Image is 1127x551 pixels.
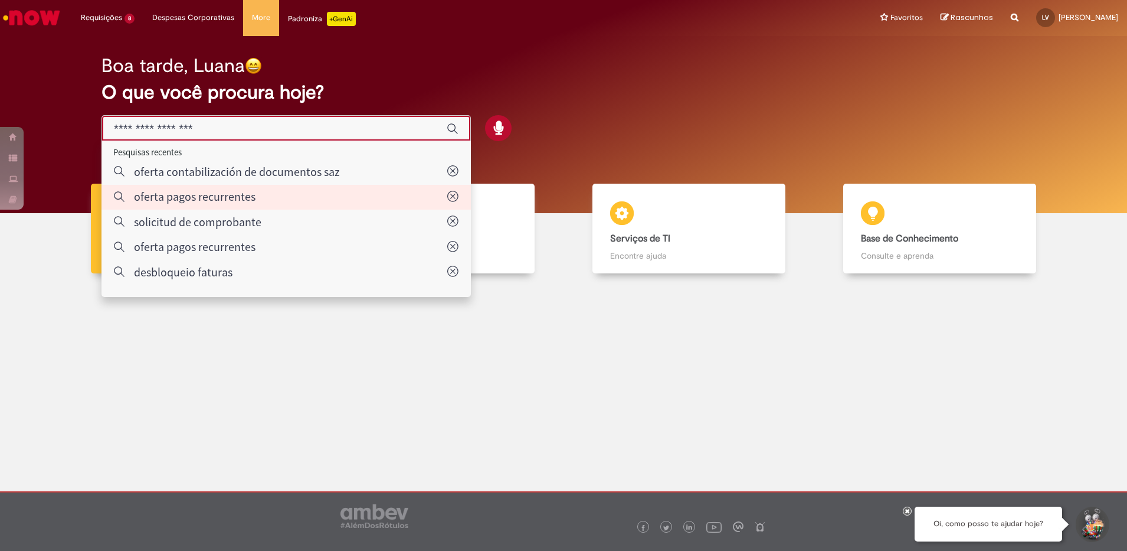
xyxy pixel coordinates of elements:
[890,12,923,24] span: Favoritos
[1,6,62,30] img: ServiceNow
[733,521,743,532] img: logo_footer_workplace.png
[951,12,993,23] span: Rascunhos
[1042,14,1049,21] span: LV
[340,504,408,528] img: logo_footer_ambev_rotulo_gray.png
[861,233,958,244] b: Base de Conhecimento
[327,12,356,26] p: +GenAi
[125,14,135,24] span: 8
[288,12,356,26] div: Padroniza
[686,524,692,532] img: logo_footer_linkedin.png
[814,184,1065,274] a: Base de Conhecimento Consulte e aprenda
[663,525,669,531] img: logo_footer_twitter.png
[62,184,313,274] a: Tirar dúvidas Tirar dúvidas com Lupi Assist e Gen Ai
[101,82,1026,103] h2: O que você procura hoje?
[915,507,1062,542] div: Oi, como posso te ajudar hoje?
[563,184,814,274] a: Serviços de TI Encontre ajuda
[152,12,234,24] span: Despesas Corporativas
[610,250,768,262] p: Encontre ajuda
[245,57,262,74] img: happy-face.png
[640,525,646,531] img: logo_footer_facebook.png
[1059,12,1118,22] span: [PERSON_NAME]
[755,521,765,532] img: logo_footer_naosei.png
[1074,507,1109,542] button: Iniciar Conversa de Suporte
[252,12,270,24] span: More
[101,56,245,76] h2: Boa tarde, Luana
[706,519,722,534] img: logo_footer_youtube.png
[81,12,122,24] span: Requisições
[941,12,993,24] a: Rascunhos
[610,233,670,244] b: Serviços de TI
[861,250,1018,262] p: Consulte e aprenda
